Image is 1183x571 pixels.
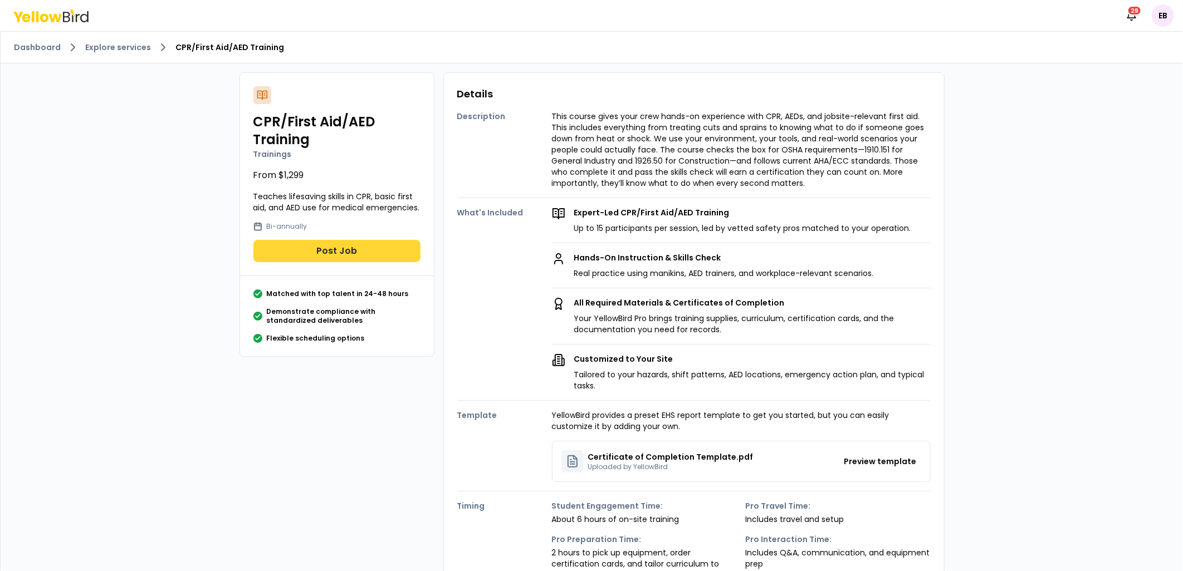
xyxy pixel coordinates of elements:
nav: breadcrumb [14,41,1170,54]
strong: Pro Travel Time: [746,500,931,511]
p: This course gives your crew hands-on experience with CPR, AEDs, and jobsite-relevant first aid. T... [552,111,931,189]
span: CPR/First Aid/AED Training [175,42,284,53]
p: Hands-On Instruction & Skills Check [574,252,874,263]
p: Teaches lifesaving skills in CPR, basic first aid, and AED use for medical emergencies. [253,191,421,213]
p: Includes travel and setup [746,514,931,525]
p: Up to 15 participants per session, led by vetted safety pros matched to your operation. [574,223,911,234]
p: Uploaded by YellowBird [588,462,754,471]
p: Real practice using manikins, AED trainers, and workplace-relevant scenarios. [574,268,874,279]
h4: Timing [457,500,552,511]
p: Customized to Your Site [574,353,931,365]
span: EB [1152,4,1174,27]
h3: Details [457,86,931,102]
p: Includes Q&A, communication, and equipment prep [746,547,931,569]
p: Certificate of Completion Template.pdf [588,451,754,462]
p: Your YellowBird Pro brings training supplies, curriculum, certification cards, and the documentat... [574,313,931,335]
button: Preview template [840,452,921,470]
p: From $1,299 [253,169,421,182]
a: Explore services [85,42,151,53]
h4: Template [457,410,552,421]
button: Post Job [253,240,421,262]
a: Dashboard [14,42,61,53]
p: Matched with top talent in 24-48 hours [267,289,409,298]
p: Demonstrate compliance with standardized deliverables [267,307,421,325]
p: Trainings [253,149,421,160]
h4: Description [457,111,552,122]
p: About 6 hours of on-site training [552,514,737,525]
h4: What's Included [457,207,552,218]
strong: Student Engagement Time: [552,500,737,511]
strong: Pro Preparation Time: [552,534,737,545]
p: Flexible scheduling options [267,334,365,343]
div: 29 [1127,6,1142,16]
h2: CPR/First Aid/AED Training [253,113,421,149]
p: Expert-Led CPR/First Aid/AED Training [574,207,911,218]
p: All Required Materials & Certificates of Completion [574,297,931,308]
p: Tailored to your hazards, shift patterns, AED locations, emergency action plan, and typical tasks. [574,369,931,391]
button: 29 [1121,4,1143,27]
p: Bi-annually [267,222,307,231]
p: YellowBird provides a preset EHS report template to get you started, but you can easily customize... [552,410,931,432]
strong: Pro Interaction Time: [746,534,931,545]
